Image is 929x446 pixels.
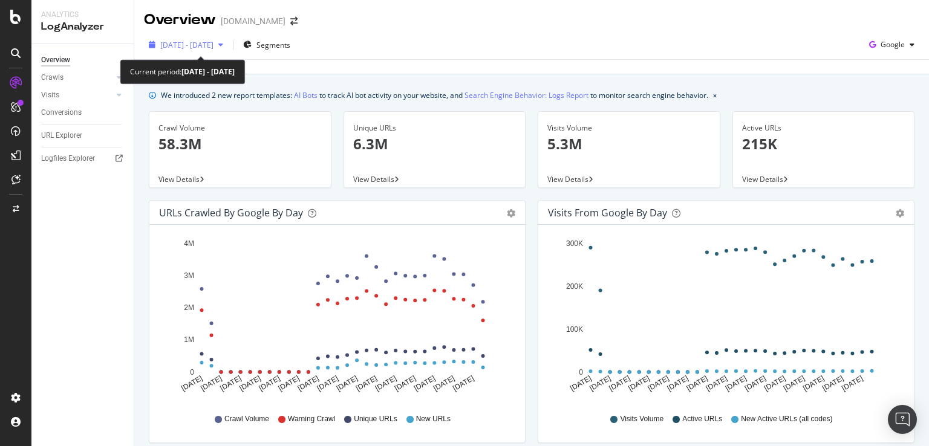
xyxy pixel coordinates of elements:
[41,54,125,66] a: Overview
[782,374,806,393] text: [DATE]
[801,374,826,393] text: [DATE]
[256,40,290,50] span: Segments
[224,414,269,424] span: Crawl Volume
[41,71,64,84] div: Crawls
[41,106,82,119] div: Conversions
[354,374,379,393] text: [DATE]
[742,174,783,184] span: View Details
[41,129,82,142] div: URL Explorer
[566,325,583,334] text: 100K
[451,374,475,393] text: [DATE]
[159,234,511,402] svg: A chart.
[724,374,748,393] text: [DATE]
[335,374,359,393] text: [DATE]
[130,65,235,79] div: Current period:
[181,66,235,77] b: [DATE] - [DATE]
[41,106,125,119] a: Conversions
[881,39,905,50] span: Google
[685,374,709,393] text: [DATE]
[566,282,583,291] text: 200K
[569,374,593,393] text: [DATE]
[160,40,214,50] span: [DATE] - [DATE]
[288,414,335,424] span: Warning Crawl
[821,374,845,393] text: [DATE]
[41,54,70,66] div: Overview
[190,368,194,377] text: 0
[416,414,451,424] span: New URLs
[741,414,832,424] span: New Active URLs (all codes)
[41,152,125,165] a: Logfiles Explorer
[412,374,437,393] text: [DATE]
[296,374,321,393] text: [DATE]
[221,15,285,27] div: [DOMAIN_NAME]
[294,89,318,102] a: AI Bots
[41,129,125,142] a: URL Explorer
[199,374,223,393] text: [DATE]
[316,374,340,393] text: [DATE]
[41,71,113,84] a: Crawls
[144,10,216,30] div: Overview
[588,374,612,393] text: [DATE]
[161,89,708,102] div: We introduced 2 new report templates: to track AI bot activity on your website, and to monitor se...
[158,123,322,134] div: Crawl Volume
[464,89,588,102] a: Search Engine Behavior: Logs Report
[374,374,398,393] text: [DATE]
[184,271,194,280] text: 3M
[353,134,517,154] p: 6.3M
[566,239,583,248] text: 300K
[896,209,904,218] div: gear
[258,374,282,393] text: [DATE]
[647,374,671,393] text: [DATE]
[180,374,204,393] text: [DATE]
[290,17,298,25] div: arrow-right-arrow-left
[41,89,113,102] a: Visits
[763,374,787,393] text: [DATE]
[548,234,900,402] svg: A chart.
[238,374,262,393] text: [DATE]
[547,174,588,184] span: View Details
[238,35,295,54] button: Segments
[432,374,456,393] text: [DATE]
[41,20,124,34] div: LogAnalyzer
[620,414,663,424] span: Visits Volume
[547,134,711,154] p: 5.3M
[682,414,722,424] span: Active URLs
[888,405,917,434] div: Open Intercom Messenger
[742,123,905,134] div: Active URLs
[507,209,515,218] div: gear
[41,10,124,20] div: Analytics
[159,207,303,219] div: URLs Crawled by Google by day
[184,336,194,344] text: 1M
[158,174,200,184] span: View Details
[627,374,651,393] text: [DATE]
[184,303,194,312] text: 2M
[840,374,864,393] text: [DATE]
[354,414,397,424] span: Unique URLs
[547,123,711,134] div: Visits Volume
[41,152,95,165] div: Logfiles Explorer
[579,368,583,377] text: 0
[149,89,914,102] div: info banner
[144,35,228,54] button: [DATE] - [DATE]
[184,239,194,248] text: 4M
[393,374,417,393] text: [DATE]
[742,134,905,154] p: 215K
[277,374,301,393] text: [DATE]
[41,89,59,102] div: Visits
[158,134,322,154] p: 58.3M
[548,207,667,219] div: Visits from Google by day
[353,123,517,134] div: Unique URLs
[743,374,768,393] text: [DATE]
[219,374,243,393] text: [DATE]
[705,374,729,393] text: [DATE]
[353,174,394,184] span: View Details
[864,35,919,54] button: Google
[608,374,632,393] text: [DATE]
[710,86,720,104] button: close banner
[666,374,690,393] text: [DATE]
